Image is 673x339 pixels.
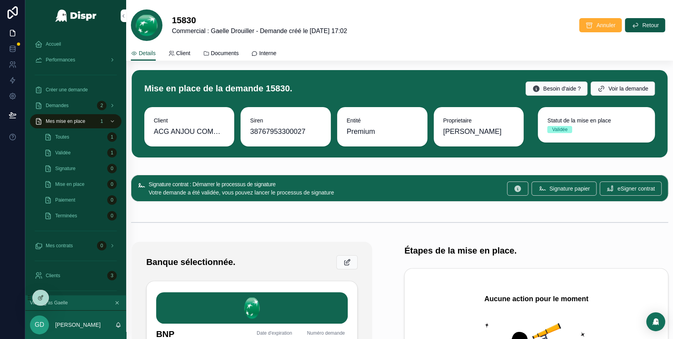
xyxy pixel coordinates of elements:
[107,132,117,142] div: 1
[30,37,121,51] a: Accueil
[55,321,101,329] p: [PERSON_NAME]
[259,49,276,57] span: Interne
[156,292,348,324] img: BNP.png
[55,197,75,203] span: Paiement
[97,101,106,110] div: 2
[55,213,77,219] span: Terminées
[552,126,567,133] div: Validée
[46,118,85,124] span: Mes mise en place
[35,320,44,330] span: GD
[250,117,321,124] span: Siren
[39,161,121,176] a: Signature0
[211,49,239,57] span: Documents
[443,126,501,137] span: [PERSON_NAME]
[46,87,88,93] span: Créer une demande
[46,243,73,249] span: Mes contrats
[257,330,298,336] span: Date d'expiration
[404,245,516,257] h1: Étapes de la mise en place.
[251,46,276,62] a: Interne
[25,31,126,295] div: scrollable content
[55,181,84,187] span: Mise en place
[172,15,347,27] h1: 15830
[543,85,581,93] span: Besoin d'aide ?
[597,21,615,29] span: Annuler
[579,18,622,32] button: Annuler
[149,189,501,196] div: Votre demande a été validée, vous pouvez lancer le processus de signature
[547,117,645,124] span: Statut de la mise en place
[347,126,375,137] span: Premium
[600,182,662,196] button: eSigner contrat
[154,126,225,137] span: ACG ANJOU COMPTABILITE GESTION
[642,21,659,29] span: Retour
[55,165,75,172] span: Signature
[30,98,121,113] a: Demandes2
[646,312,665,331] div: Open Intercom Messenger
[526,82,587,96] button: Besoin d'aide ?
[46,57,75,63] span: Performances
[484,294,588,304] h2: Aucune action pour le moment
[347,117,418,124] span: Entité
[144,83,292,95] h1: Mise en place de la demande 15830.
[39,146,121,160] a: Validée1
[39,209,121,223] a: Terminées0
[443,117,515,124] span: Proprietaire
[176,49,190,57] span: Client
[55,134,69,140] span: Toutes
[107,195,117,205] div: 0
[139,49,156,57] span: Details
[168,46,190,62] a: Client
[149,182,501,187] h5: Signature contrat : Démarrer le processus de signature
[55,9,97,22] img: App logo
[608,85,648,93] span: Voir la demande
[46,41,61,47] span: Accueil
[307,330,348,336] span: Numéro demande
[107,180,117,189] div: 0
[625,18,665,32] button: Retour
[30,239,121,253] a: Mes contrats0
[549,185,590,193] span: Signature papier
[97,117,106,126] div: 1
[30,114,121,128] a: Mes mise en place1
[107,148,117,157] div: 1
[97,241,106,250] div: 0
[591,82,655,96] button: Voir la demande
[107,211,117,220] div: 0
[55,150,71,156] span: Validée
[203,46,239,62] a: Documents
[617,185,655,193] span: eSigner contrat
[154,117,225,124] span: Client
[149,189,334,196] span: Votre demande a été validée, vous pouvez lancer le processus de signature
[250,126,321,137] span: 38767953300027
[531,182,597,196] button: Signature papier
[39,177,121,191] a: Mise en place0
[107,164,117,173] div: 0
[46,272,60,279] span: Clients
[30,83,121,97] a: Créer une demande
[39,193,121,207] a: Paiement0
[30,53,121,67] a: Performances
[30,269,121,283] a: Clients3
[146,256,235,269] h1: Banque sélectionnée.
[172,26,347,36] span: Commercial : Gaelle Drouiller - Demande créé le [DATE] 17:02
[39,130,121,144] a: Toutes1
[46,102,69,109] span: Demandes
[107,271,117,280] div: 3
[131,46,156,61] a: Details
